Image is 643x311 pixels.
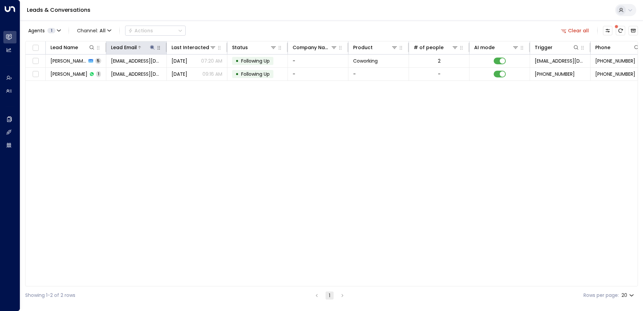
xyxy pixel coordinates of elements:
button: Actions [125,26,186,36]
div: Phone [595,43,640,51]
div: Lead Email [111,43,156,51]
nav: pagination navigation [312,291,347,300]
p: 09:16 AM [202,71,222,77]
span: +447472677306 [595,58,635,64]
span: Toggle select row [31,70,40,78]
span: arsenalman27@gmail.com [111,58,162,64]
button: Channel:All [74,26,114,35]
span: Mike [50,58,86,64]
span: +447472677306 [595,71,635,77]
div: Lead Name [50,43,78,51]
div: Actions [128,28,153,34]
p: 07:20 AM [201,58,222,64]
span: Following Up [241,71,270,77]
div: Lead Name [50,43,95,51]
div: Trigger [535,43,553,51]
span: 1 [96,71,101,77]
div: Trigger [535,43,579,51]
span: Channel: [74,26,114,35]
td: - [288,68,348,80]
div: • [235,68,239,80]
span: 1 [47,28,55,33]
div: Phone [595,43,610,51]
span: Following Up [241,58,270,64]
td: - [288,55,348,67]
label: Rows per page: [583,292,619,299]
div: Product [353,43,398,51]
div: • [235,55,239,67]
span: Aug 20, 2025 [172,58,187,64]
span: Agents [28,28,45,33]
span: All [100,28,106,33]
div: Button group with a nested menu [125,26,186,36]
span: arsenalman27@gmail.com [111,71,162,77]
div: Showing 1-2 of 2 rows [25,292,75,299]
div: AI mode [474,43,495,51]
span: +447472677306 [535,71,575,77]
div: Company Name [293,43,337,51]
div: Status [232,43,277,51]
div: # of people [414,43,458,51]
button: Customize [603,26,612,35]
span: Mike [50,71,87,77]
td: - [348,68,409,80]
button: page 1 [326,291,334,300]
div: - [438,71,441,77]
span: Aug 12, 2025 [172,71,187,77]
div: Lead Email [111,43,137,51]
div: 2 [438,58,441,64]
div: AI mode [474,43,519,51]
button: Archived Leads [629,26,638,35]
div: 20 [621,290,635,300]
div: # of people [414,43,444,51]
span: There are new threads available. Refresh the grid to view the latest updates. [616,26,625,35]
div: Last Interacted [172,43,216,51]
button: Clear all [558,26,592,35]
div: Product [353,43,373,51]
button: Agents1 [25,26,63,35]
div: Last Interacted [172,43,209,51]
span: Coworking [353,58,378,64]
span: Toggle select all [31,44,40,52]
div: Company Name [293,43,331,51]
span: Toggle select row [31,57,40,65]
a: Leads & Conversations [27,6,90,14]
div: Status [232,43,248,51]
span: 5 [95,58,101,64]
span: sales@newflex.com [535,58,585,64]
